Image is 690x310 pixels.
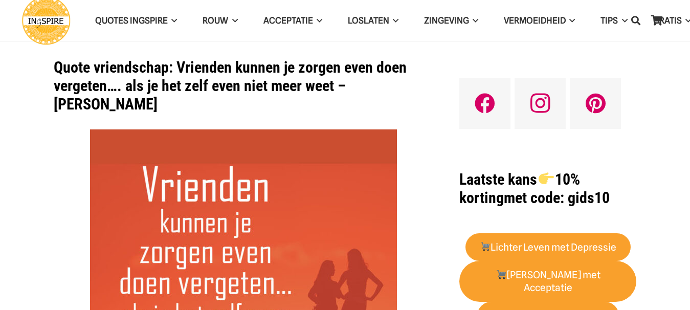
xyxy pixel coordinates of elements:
[190,8,250,34] a: ROUWROUW Menu
[263,15,313,26] span: Acceptatie
[54,58,434,114] h1: Quote vriendschap: Vrienden kunnen je zorgen even doen vergeten…. als je het zelf even niet meer ...
[251,8,335,34] a: AcceptatieAcceptatie Menu
[515,78,566,129] a: Instagram
[348,15,389,26] span: Loslaten
[411,8,491,34] a: ZingevingZingeving Menu
[459,170,580,207] strong: Laatste kans 10% korting
[335,8,411,34] a: LoslatenLoslaten Menu
[480,241,617,253] strong: Lichter Leven met Depressie
[566,8,575,33] span: VERMOEIDHEID Menu
[168,8,177,33] span: QUOTES INGSPIRE Menu
[95,15,168,26] span: QUOTES INGSPIRE
[504,15,566,26] span: VERMOEIDHEID
[424,15,469,26] span: Zingeving
[570,78,621,129] a: Pinterest
[203,15,228,26] span: ROUW
[600,15,618,26] span: TIPS
[491,8,588,34] a: VERMOEIDHEIDVERMOEIDHEID Menu
[469,8,478,33] span: Zingeving Menu
[539,171,554,186] img: 👉
[82,8,190,34] a: QUOTES INGSPIREQUOTES INGSPIRE Menu
[459,261,636,302] a: 🛒[PERSON_NAME] met Acceptatie
[465,233,631,261] a: 🛒Lichter Leven met Depressie
[313,8,322,33] span: Acceptatie Menu
[459,170,636,207] h1: met code: gids10
[653,15,682,26] span: GRATIS
[496,269,600,294] strong: [PERSON_NAME] met Acceptatie
[588,8,640,34] a: TIPSTIPS Menu
[228,8,237,33] span: ROUW Menu
[626,8,646,33] a: Zoeken
[618,8,627,33] span: TIPS Menu
[459,78,510,129] a: Facebook
[496,270,506,279] img: 🛒
[389,8,398,33] span: Loslaten Menu
[480,241,490,251] img: 🛒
